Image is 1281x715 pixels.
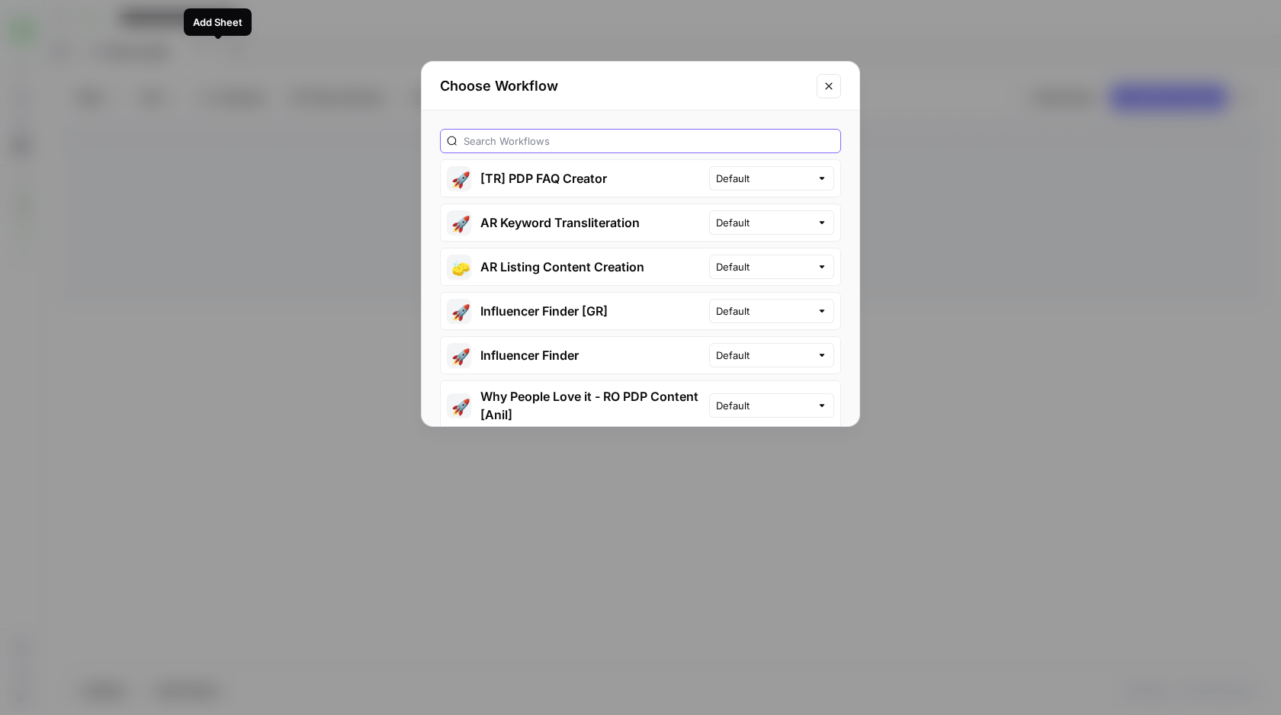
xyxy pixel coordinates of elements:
input: Default [716,303,811,319]
h2: Choose Workflow [440,75,807,97]
span: 🚀 [451,215,467,230]
span: 🧽 [451,259,467,274]
button: 🚀AR Keyword Transliteration [441,204,709,241]
button: 🚀Influencer Finder [GR] [441,293,709,329]
button: Close modal [817,74,841,98]
input: Default [716,259,811,274]
span: 🚀 [451,171,467,186]
button: 🚀[TR] PDP FAQ Creator [441,160,709,197]
input: Search Workflows [464,133,834,149]
button: 🚀Influencer Finder [441,337,709,374]
input: Default [716,215,811,230]
button: 🧽AR Listing Content Creation [441,248,709,285]
div: Add Sheet [193,14,242,30]
span: 🚀 [451,348,467,363]
input: Default [716,398,811,413]
button: 🚀Why People Love it - RO PDP Content [Anil] [441,381,709,430]
input: Default [716,348,811,363]
span: 🚀 [451,303,467,319]
span: 🚀 [451,398,467,413]
input: Default [716,171,811,186]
